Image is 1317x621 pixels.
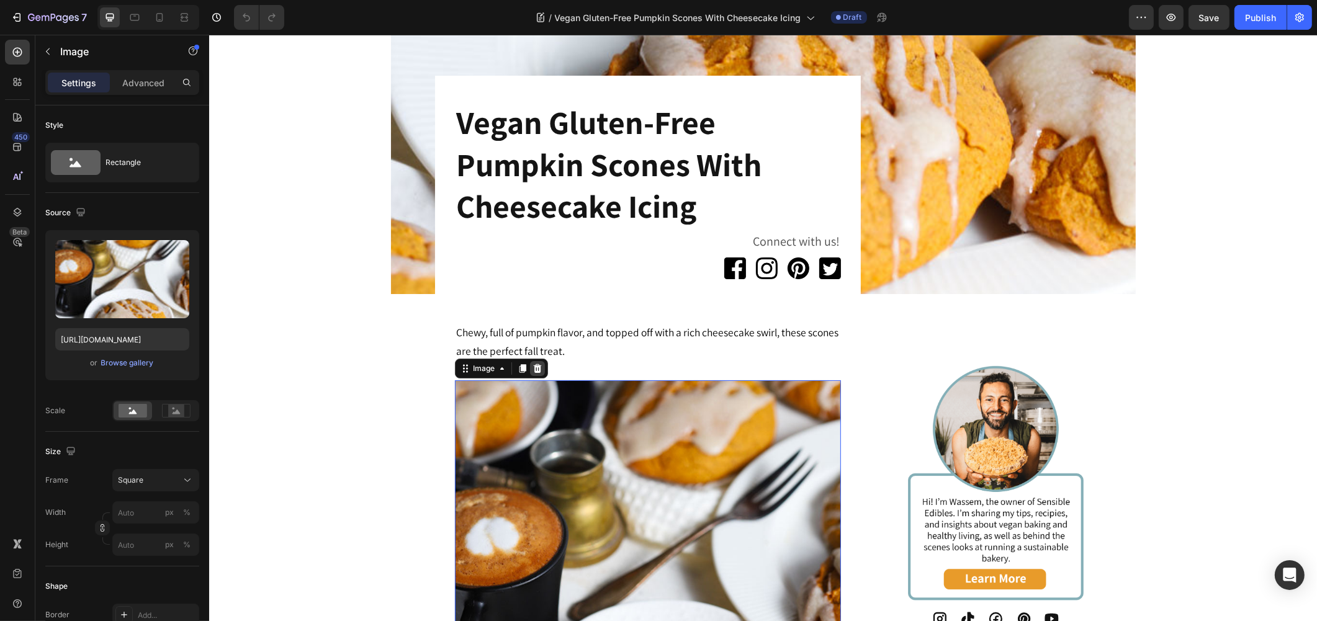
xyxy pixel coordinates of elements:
label: Height [45,539,68,550]
button: Publish [1234,5,1287,30]
a: Image Title [610,223,632,244]
div: Style [45,120,63,131]
div: Publish [1245,11,1276,24]
p: Settings [61,76,96,89]
a: Image Title [547,223,569,244]
input: px% [112,534,199,556]
button: px [179,505,194,520]
div: Undo/Redo [234,5,284,30]
input: px% [112,501,199,524]
button: % [162,505,177,520]
span: or [91,355,98,370]
h2: Vegan Gluten-Free Pumpkin Scones With Cheesecake Icing [246,66,632,194]
div: Source [45,205,88,221]
label: Width [45,507,66,518]
div: % [183,539,191,550]
span: / [549,11,552,24]
div: Image [261,328,288,339]
button: Browse gallery [101,357,155,369]
span: Square [118,475,143,486]
button: Save [1189,5,1229,30]
p: Advanced [122,76,164,89]
div: Browse gallery [101,357,154,369]
a: Image Title [515,223,537,244]
img: Alt Image [515,223,537,244]
button: 7 [5,5,92,30]
label: Frame [45,475,68,486]
div: 450 [12,132,30,142]
div: Scale [45,405,65,416]
span: Vegan Gluten-Free Pumpkin Scones With Cheesecake Icing [555,11,801,24]
img: blog_sidebar.png [691,324,882,571]
span: Draft [843,12,862,23]
div: Rectangle [106,148,181,177]
button: % [162,537,177,552]
div: px [165,539,174,550]
p: 7 [81,10,87,25]
button: Square [112,469,199,491]
div: Beta [9,227,30,237]
div: Open Intercom Messenger [1275,560,1305,590]
span: Chewy, full of pumpkin flavor, and topped off with a rich cheesecake swirl, these scones are the ... [247,290,629,323]
div: Size [45,444,78,460]
div: px [165,507,174,518]
input: https://example.com/image.jpg [55,328,189,351]
img: preview-image [55,240,189,318]
a: Image Title [578,223,600,244]
div: % [183,507,191,518]
div: Add... [138,610,196,621]
button: px [179,537,194,552]
img: Alt Image [578,223,600,244]
span: Save [1199,12,1220,23]
div: Border [45,609,70,620]
iframe: Design area [209,35,1317,621]
img: Alt Image [610,223,632,244]
div: Shape [45,581,68,592]
p: Image [60,44,166,59]
p: Connect with us! [247,195,631,218]
img: Alt Image [547,223,569,244]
